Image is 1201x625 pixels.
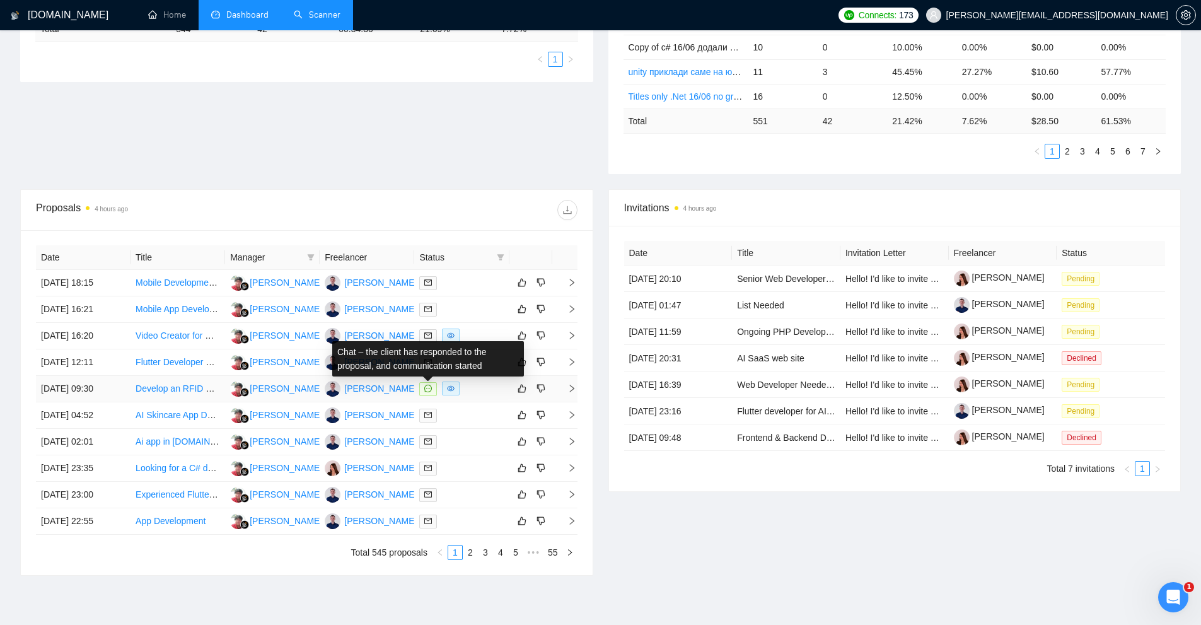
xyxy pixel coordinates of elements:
span: dislike [537,277,545,288]
a: 3 [479,546,492,559]
span: mail [424,464,432,472]
td: 0 [818,35,887,59]
img: MK [325,328,340,344]
button: left [1030,144,1045,159]
td: [DATE] 20:10 [624,266,733,292]
a: Looking for a C# dev who can help with API calls [136,463,326,473]
img: gigradar-bm.png [240,441,249,450]
img: MK [325,487,340,503]
a: 1 [1045,144,1059,158]
a: Flutter Developer Needed for Doctor Appointment App [136,357,347,367]
td: 0 [818,84,887,108]
img: MK [325,407,340,423]
a: A[PERSON_NAME] [230,436,322,446]
span: 173 [899,8,913,22]
button: like [514,434,530,449]
button: like [514,487,530,502]
td: Total [624,108,748,133]
td: 10.00% [887,35,956,59]
span: dislike [537,330,545,341]
img: gigradar-bm.png [240,414,249,423]
a: MK[PERSON_NAME] [325,356,417,366]
a: A[PERSON_NAME] [230,462,322,472]
div: [PERSON_NAME] [250,276,322,289]
li: 3 [1075,144,1090,159]
a: Web Developer Needed for Building Materials Import Platform [737,380,978,390]
span: like [518,410,526,420]
img: A [230,487,246,503]
td: List Needed [732,292,840,318]
span: 1 [1184,582,1194,592]
img: MK [325,381,340,397]
div: [PERSON_NAME] [344,302,417,316]
a: [PERSON_NAME] [954,325,1045,336]
li: 1 [448,545,463,560]
span: Connects: [859,8,896,22]
img: A [230,460,246,476]
li: Next Page [562,545,577,560]
span: dashboard [211,10,220,19]
td: [DATE] 16:20 [36,323,131,349]
img: gigradar-bm.png [240,520,249,529]
span: Manager [230,250,302,264]
span: filter [494,248,507,267]
li: Previous Page [1030,144,1045,159]
button: setting [1176,5,1196,25]
button: dislike [533,381,548,396]
li: Next 5 Pages [523,545,543,560]
a: Ongoing PHP Developer for Backend Support [737,327,917,337]
td: 0.00% [957,84,1026,108]
span: Pending [1062,298,1099,312]
a: AI Skincare App Development [136,410,253,420]
td: [DATE] 01:47 [624,292,733,318]
span: left [537,55,544,63]
a: Declined [1062,432,1106,442]
img: A [230,381,246,397]
a: 6 [1121,144,1135,158]
div: [PERSON_NAME] [250,329,322,342]
li: 2 [1060,144,1075,159]
a: A[PERSON_NAME] [230,303,322,313]
div: [PERSON_NAME] [250,382,322,395]
th: Freelancer [949,241,1057,266]
th: Date [624,241,733,266]
span: like [518,516,526,526]
time: 4 hours ago [683,205,717,212]
button: like [514,328,530,343]
td: 0.00% [1096,84,1166,108]
li: 1 [1045,144,1060,159]
td: $0.00 [1026,35,1096,59]
img: c1eb1aLzts_tP9JX5LbxqjJwQpHNCS1JF6Ct7bsweilKEHZQcv14ito8FS6P0E9kWk [954,429,970,445]
a: 1 [548,52,562,66]
button: like [514,354,530,370]
div: [PERSON_NAME] [250,461,322,475]
a: MK[PERSON_NAME] [325,489,417,499]
a: MK[PERSON_NAME] [325,303,417,313]
a: 2 [1060,144,1074,158]
a: A[PERSON_NAME] [230,409,322,419]
div: [PERSON_NAME] [344,488,417,501]
span: like [518,489,526,499]
span: mail [424,332,432,339]
a: Mobile Development → iOS Development, Android Development [136,277,388,288]
th: Title [131,245,225,270]
a: Experienced Flutter Developer Needed for Gift Store Apps [136,489,363,499]
div: [PERSON_NAME] [250,355,322,369]
td: $0.00 [1026,84,1096,108]
div: [PERSON_NAME] [344,435,417,448]
a: List Needed [737,300,784,310]
img: A [230,275,246,291]
a: MK[PERSON_NAME] [325,436,417,446]
li: 5 [508,545,523,560]
span: right [1154,148,1162,155]
button: right [562,545,577,560]
span: right [557,305,576,313]
span: left [436,549,444,556]
li: 6 [1120,144,1135,159]
span: Declined [1062,431,1101,445]
button: like [514,275,530,290]
a: [PERSON_NAME] [954,431,1045,441]
li: Next Page [563,52,578,67]
td: 3 [818,59,887,84]
button: right [1151,144,1166,159]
